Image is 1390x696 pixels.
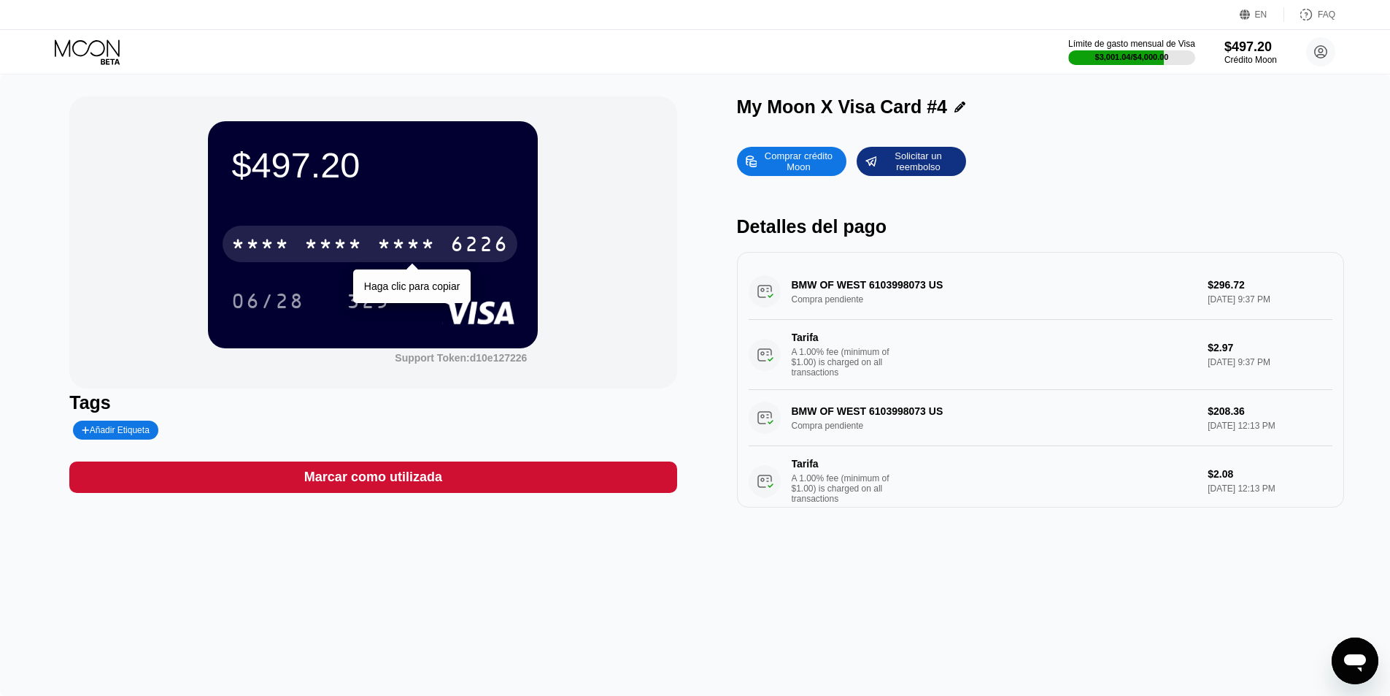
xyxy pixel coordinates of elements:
[792,458,894,470] div: Tarifa
[1240,7,1284,22] div: EN
[878,150,958,173] div: Solicitar un reembolso
[1208,468,1332,480] div: $2.08
[1068,39,1195,49] div: Límite de gasto mensual de Visa
[450,234,509,258] div: 6226
[1208,342,1332,353] div: $2.97
[395,352,527,364] div: Support Token:d10e127226
[737,96,948,118] div: My Moon X Visa Card #4
[395,352,527,364] div: Support Token: d10e127226
[304,469,442,486] div: Marcar como utilizada
[231,145,514,186] div: $497.20
[792,473,901,504] div: A 1.00% fee (minimum of $1.00) is charged on all transactions
[1095,53,1169,61] div: $3,001.04 / $4,000.00
[792,332,894,343] div: Tarifa
[1332,638,1378,684] iframe: Botón para iniciar la ventana de mensajería
[220,283,315,319] div: 06/28
[857,147,966,176] div: Solicitar un reembolso
[749,320,1332,390] div: TarifaA 1.00% fee (minimum of $1.00) is charged on all transactions$2.97[DATE] 9:37 PM
[1208,483,1332,494] div: [DATE] 12:13 PM
[1224,55,1277,65] div: Crédito Moon
[1318,9,1335,20] div: FAQ
[231,291,304,315] div: 06/28
[1284,7,1335,22] div: FAQ
[1255,9,1267,20] div: EN
[69,462,676,493] div: Marcar como utilizada
[792,347,901,378] div: A 1.00% fee (minimum of $1.00) is charged on all transactions
[1224,39,1277,65] div: $497.20Crédito Moon
[749,446,1332,516] div: TarifaA 1.00% fee (minimum of $1.00) is charged on all transactions$2.08[DATE] 12:13 PM
[73,421,158,440] div: Añadir Etiqueta
[82,425,150,435] div: Añadir Etiqueta
[758,150,838,173] div: Comprar crédito Moon
[1208,357,1332,367] div: [DATE] 9:37 PM
[69,392,676,413] div: Tags
[1224,39,1277,55] div: $497.20
[737,147,846,176] div: Comprar crédito Moon
[336,283,401,319] div: 325
[347,291,390,315] div: 325
[1068,39,1195,65] div: Límite de gasto mensual de Visa$3,001.04/$4,000.00
[737,216,1344,237] div: Detalles del pago
[364,280,460,292] div: Haga clic para copiar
